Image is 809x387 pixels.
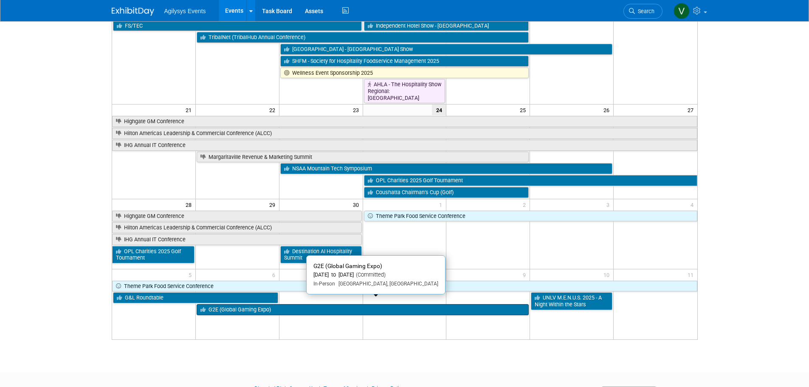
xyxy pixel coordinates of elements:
a: OPL Charities 2025 Golf Tournament [112,246,194,263]
span: 9 [522,269,530,280]
a: IHG Annual IT Conference [112,234,362,245]
img: ExhibitDay [112,7,154,16]
a: TribalNet (TribalHub Annual Conference) [197,32,529,43]
span: 6 [271,269,279,280]
a: OPL Charities 2025 Golf Tournament [364,175,697,186]
span: 27 [687,105,697,115]
a: SHFM - Society for Hospitality Foodservice Management 2025 [280,56,529,67]
span: 21 [185,105,195,115]
a: Coushatta Chairman’s Cup (Golf) [364,187,529,198]
a: G&L Roundtable [113,292,278,303]
span: 25 [519,105,530,115]
span: 1 [438,199,446,210]
a: FS/TEC [113,20,362,31]
span: 2 [522,199,530,210]
span: 29 [268,199,279,210]
span: G2E (Global Gaming Expo) [313,263,382,269]
a: Highgate GM Conference [112,116,697,127]
a: NSAA Mountain Tech Symposium [280,163,612,174]
span: 28 [185,199,195,210]
span: 3 [606,199,613,210]
span: 5 [188,269,195,280]
span: 23 [352,105,363,115]
span: 11 [687,269,697,280]
span: Agilysys Events [164,8,206,14]
a: Theme Park Food Service Conference [112,281,697,292]
a: Destination AI Hospitality Summit [280,246,362,263]
span: 22 [268,105,279,115]
a: [GEOGRAPHIC_DATA] - [GEOGRAPHIC_DATA] Show [280,44,612,55]
a: Margaritaville Revenue & Marketing Summit [197,152,529,163]
a: Hilton Americas Leadership & Commercial Conference (ALCC) [112,222,362,233]
a: Independent Hotel Show - [GEOGRAPHIC_DATA] [364,20,529,31]
span: Search [635,8,654,14]
a: Highgate GM Conference [112,211,362,222]
span: 30 [352,199,363,210]
span: (Committed) [354,271,386,278]
span: 10 [603,269,613,280]
span: 26 [603,105,613,115]
a: G2E (Global Gaming Expo) [197,304,529,315]
a: Search [623,4,662,19]
span: [GEOGRAPHIC_DATA], [GEOGRAPHIC_DATA] [335,281,438,287]
a: AHLA - The Hospitality Show Regional: [GEOGRAPHIC_DATA] [364,79,445,103]
div: [DATE] to [DATE] [313,271,438,279]
img: Vaitiare Munoz [674,3,690,19]
span: 4 [690,199,697,210]
span: In-Person [313,281,335,287]
a: UNLV M.E.N.U.S. 2025 - A Night Within the Stars [531,292,612,310]
a: Wellness Event Sponsorship 2025 [280,68,529,79]
span: 24 [432,105,446,115]
a: Theme Park Food Service Conference [364,211,697,222]
a: Hilton Americas Leadership & Commercial Conference (ALCC) [112,128,697,139]
a: IHG Annual IT Conference [112,140,697,151]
